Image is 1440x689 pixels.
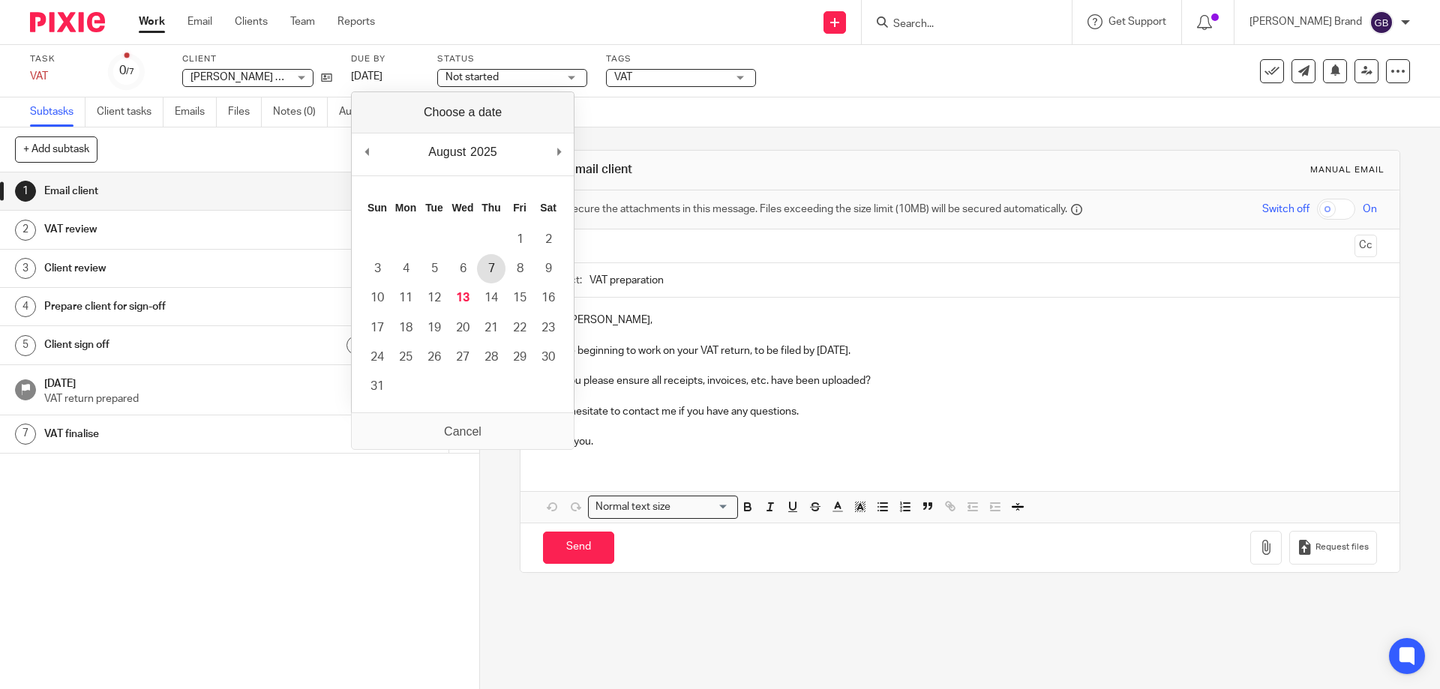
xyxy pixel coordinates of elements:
[44,391,464,406] p: VAT return prepared
[505,343,534,372] button: 29
[391,313,420,343] button: 18
[543,404,1376,419] p: Don't hesitate to contact me if you have any questions.
[675,499,729,515] input: Search for option
[363,372,391,401] button: 31
[481,202,500,214] abbr: Thursday
[15,220,36,241] div: 2
[126,67,134,76] small: /7
[119,62,134,79] div: 0
[592,499,673,515] span: Normal text size
[588,496,738,519] div: Search for option
[892,18,1027,31] input: Search
[175,97,217,127] a: Emails
[1108,16,1166,27] span: Get Support
[363,313,391,343] button: 17
[44,180,304,202] h1: Email client
[451,202,473,214] abbr: Wednesday
[228,97,262,127] a: Files
[420,343,448,372] button: 26
[445,72,499,82] span: Not started
[477,313,505,343] button: 21
[190,72,329,82] span: [PERSON_NAME] Vintage Ltd
[44,373,464,391] h1: [DATE]
[448,343,477,372] button: 27
[568,162,992,178] h1: Email client
[139,14,165,29] a: Work
[543,532,614,564] input: Send
[420,254,448,283] button: 5
[1249,14,1362,29] p: [PERSON_NAME] Brand
[420,313,448,343] button: 19
[235,14,268,29] a: Clients
[15,335,36,356] div: 5
[425,202,443,214] abbr: Tuesday
[426,141,468,163] div: August
[1315,541,1369,553] span: Request files
[44,257,304,280] h1: Client review
[565,202,1067,217] span: Secure the attachments in this message. Files exceeding the size limit (10MB) will be secured aut...
[367,202,387,214] abbr: Sunday
[477,343,505,372] button: 28
[477,283,505,313] button: 14
[351,71,382,82] span: [DATE]
[391,254,420,283] button: 4
[468,141,499,163] div: 2025
[1363,202,1377,217] span: On
[15,181,36,202] div: 1
[30,69,90,84] div: VAT
[543,434,1376,449] p: Thank you.
[534,254,562,283] button: 9
[290,14,315,29] a: Team
[448,283,477,313] button: 13
[97,97,163,127] a: Client tasks
[30,97,85,127] a: Subtasks
[543,343,1376,358] p: We are beginning to work on your VAT return, to be filed by [DATE].
[44,295,304,318] h1: Prepare client for sign-off
[337,14,375,29] a: Reports
[30,12,105,32] img: Pixie
[391,283,420,313] button: 11
[363,254,391,283] button: 3
[363,283,391,313] button: 10
[15,424,36,445] div: 7
[606,53,756,65] label: Tags
[513,202,526,214] abbr: Friday
[187,14,212,29] a: Email
[273,97,328,127] a: Notes (0)
[543,313,1376,328] p: Dear [PERSON_NAME],
[505,313,534,343] button: 22
[359,141,374,163] button: Previous Month
[420,283,448,313] button: 12
[1310,164,1384,176] div: Manual email
[543,373,1376,388] p: Can you please ensure all receipts, invoices, etc. have been uploaded?
[44,423,304,445] h1: VAT finalise
[1369,10,1393,34] img: svg%3E
[448,254,477,283] button: 6
[614,72,632,82] span: VAT
[534,225,562,254] button: 2
[505,225,534,254] button: 1
[30,53,90,65] label: Task
[534,283,562,313] button: 16
[1289,531,1376,565] button: Request files
[182,53,332,65] label: Client
[540,202,556,214] abbr: Saturday
[351,53,418,65] label: Due by
[477,254,505,283] button: 7
[1354,235,1377,257] button: Cc
[534,343,562,372] button: 30
[363,343,391,372] button: 24
[339,97,397,127] a: Audit logs
[505,254,534,283] button: 8
[551,141,566,163] button: Next Month
[15,258,36,279] div: 3
[15,136,97,162] button: + Add subtask
[44,334,304,356] h1: Client sign off
[534,313,562,343] button: 23
[448,313,477,343] button: 20
[437,53,587,65] label: Status
[15,296,36,317] div: 4
[44,218,304,241] h1: VAT review
[391,343,420,372] button: 25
